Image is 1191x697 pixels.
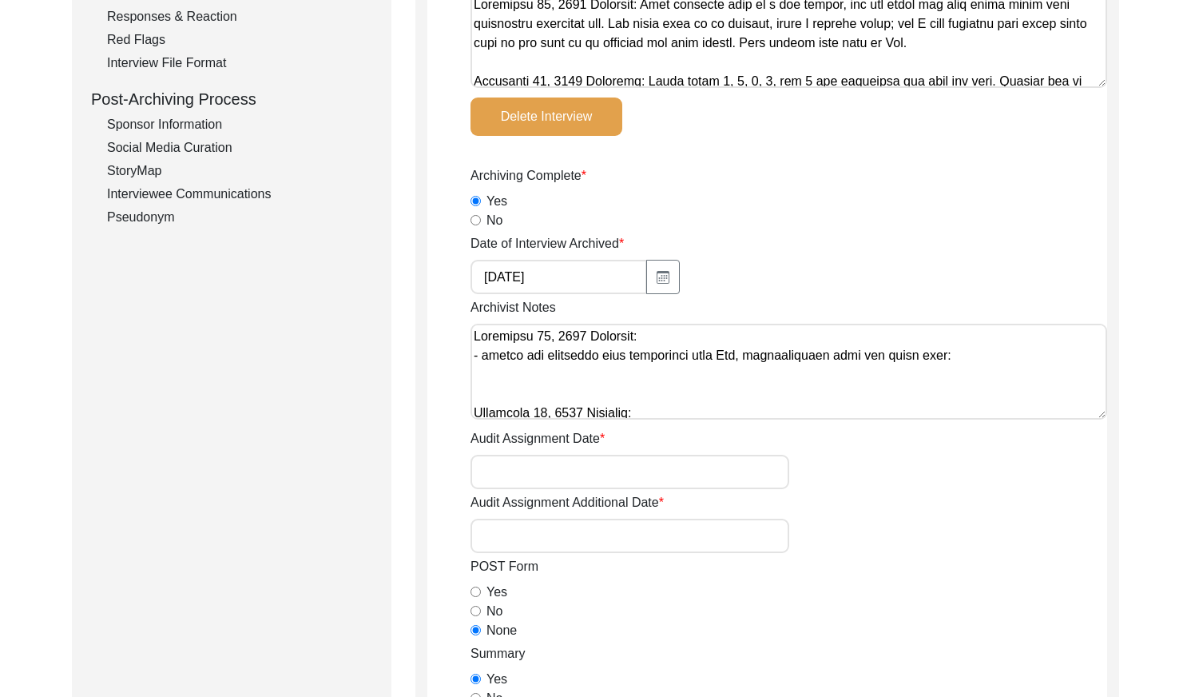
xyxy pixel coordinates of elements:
input: MM/DD/YYYY [470,260,647,294]
div: Interviewee Communications [107,185,372,204]
label: Date of Interview Archived [470,234,624,253]
label: Summary [470,644,525,663]
label: Yes [486,192,507,211]
label: No [486,211,502,230]
label: No [486,602,502,621]
button: Delete Interview [470,98,622,136]
label: Archivist Notes [470,298,556,317]
label: Audit Assignment Additional Date [470,493,664,512]
label: None [486,621,517,640]
div: Social Media Curation [107,138,372,157]
div: Red Flags [107,30,372,50]
div: Interview File Format [107,54,372,73]
label: Yes [486,670,507,689]
label: POST Form [470,557,538,576]
div: Responses & Reaction [107,7,372,26]
div: Post-Archiving Process [91,87,372,111]
div: Sponsor Information [107,115,372,134]
div: StoryMap [107,161,372,181]
label: Yes [486,583,507,602]
div: Pseudonym [107,208,372,227]
label: Audit Assignment Date [470,429,605,448]
label: Archiving Complete [470,166,586,185]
